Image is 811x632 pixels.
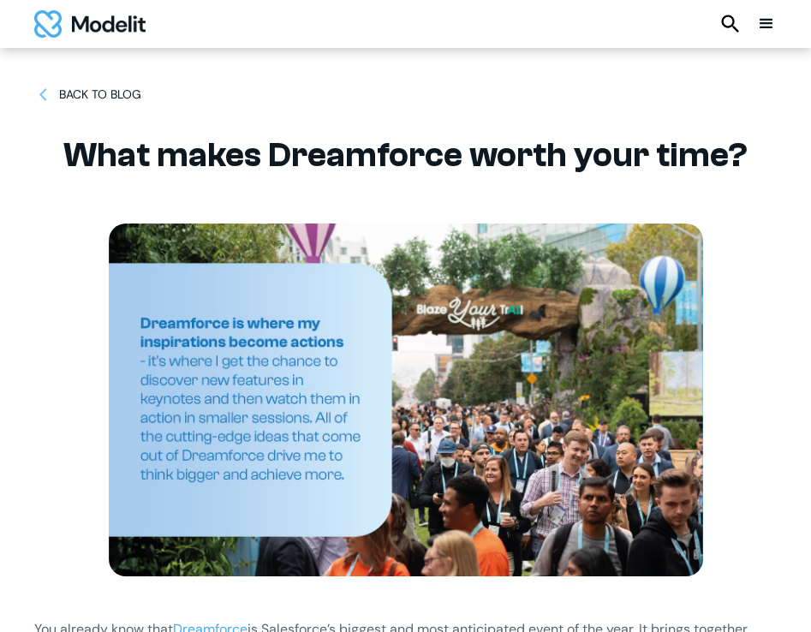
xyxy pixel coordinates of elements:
a: BACK TO BLOG [34,86,141,104]
a: home [34,10,146,38]
div: menu [756,14,777,34]
img: modelit logo [34,10,146,38]
h1: What makes Dreamforce worth your time? [63,134,748,176]
div: BACK TO BLOG [59,86,141,104]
